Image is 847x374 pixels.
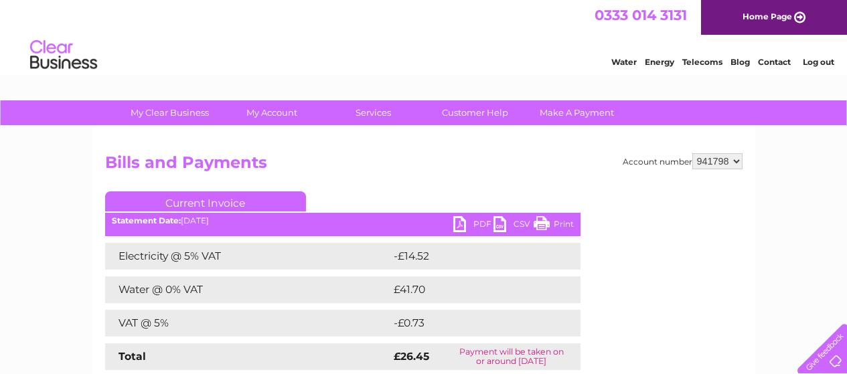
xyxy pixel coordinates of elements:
img: logo.png [29,35,98,76]
a: Current Invoice [105,191,306,211]
a: My Clear Business [114,100,225,125]
a: Blog [730,57,750,67]
a: Contact [758,57,791,67]
strong: Total [119,350,146,363]
td: -£14.52 [390,243,554,270]
td: Water @ 0% VAT [105,276,390,303]
td: -£0.73 [390,310,552,337]
a: Water [611,57,637,67]
div: Clear Business is a trading name of Verastar Limited (registered in [GEOGRAPHIC_DATA] No. 3667643... [108,7,741,65]
td: VAT @ 5% [105,310,390,337]
a: Log out [803,57,834,67]
a: Telecoms [682,57,722,67]
div: Account number [623,153,743,169]
div: [DATE] [105,216,581,225]
a: 0333 014 3131 [595,7,687,23]
a: My Account [216,100,327,125]
strong: £26.45 [394,350,429,363]
a: Print [534,216,574,236]
td: Electricity @ 5% VAT [105,243,390,270]
td: £41.70 [390,276,552,303]
a: Make A Payment [522,100,632,125]
td: Payment will be taken on or around [DATE] [443,343,581,370]
h2: Bills and Payments [105,153,743,179]
a: CSV [493,216,534,236]
a: Customer Help [420,100,530,125]
a: PDF [453,216,493,236]
b: Statement Date: [112,215,181,225]
a: Services [318,100,429,125]
a: Energy [645,57,674,67]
